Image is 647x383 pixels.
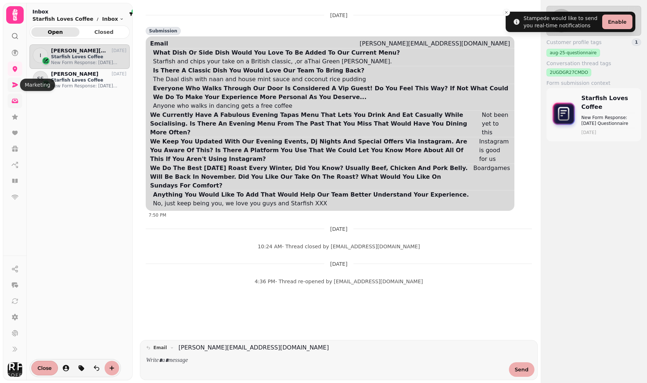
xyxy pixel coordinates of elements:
[51,83,126,89] p: New Form Response: [DATE] Questionnaire
[546,49,600,57] div: aug-25-questionnaire
[89,361,104,375] button: is-read
[51,60,126,66] p: New Form Response: [DATE] Questionnaire
[330,260,347,268] p: [DATE]
[51,48,107,54] p: [PERSON_NAME][EMAIL_ADDRESS][DOMAIN_NAME]
[8,362,22,377] img: User avatar
[6,362,24,377] button: User avatar
[86,29,122,35] span: Closed
[31,361,58,375] button: Close
[473,164,510,173] div: Boardgames
[150,164,470,190] div: We Do The Best [DATE] Roast Every Winter, Did You Know? Usually Beef, Chicken And Pork Belly. Wil...
[143,343,177,352] button: email
[30,44,130,371] div: grid
[150,137,476,163] div: We Keep You Updated With Our Evening Events, Dj Nights And Special Offers Via Instagram. Are You ...
[32,15,124,23] nav: breadcrumb
[153,66,364,75] div: Is There A Classic Dish You Would Love Our Team To Bring Back?
[111,48,126,54] p: [DATE]
[581,115,635,126] p: New Form Response: [DATE] Questionnaire
[581,94,635,111] p: Starfish Loves Coffee
[515,367,529,372] span: Send
[330,225,347,233] p: [DATE]
[149,212,514,218] div: 7:50 PM
[546,68,591,76] div: 2UGDGR27CMDO
[153,57,392,66] div: Starfish and chips your take on a British classic, ,or aThai Green [PERSON_NAME].
[150,39,168,48] div: Email
[549,99,579,130] img: form-icon
[503,9,510,16] button: Close toast
[258,243,420,250] div: 10:24 AM - Thread closed by [EMAIL_ADDRESS][DOMAIN_NAME]
[37,29,74,35] span: Open
[74,361,89,375] button: tag-thread
[20,79,55,91] div: Marketing
[153,84,513,102] div: Everyone Who Walks Through Our Door Is Considered A Vip Guest! Do You Feel This Way? If Not What ...
[179,343,329,352] a: [PERSON_NAME][EMAIL_ADDRESS][DOMAIN_NAME]
[146,27,181,35] div: Submission
[153,48,400,57] div: What Dish Or Side Dish Would You Love To Be Added To Our Current Menu?
[153,75,366,84] div: The Daal dish with naan and house mint sauce and coconut rice pudding
[51,54,126,60] p: Starfish Loves Coffee
[37,75,44,82] span: SS
[31,27,79,37] button: Open
[581,130,635,135] time: [DATE]
[482,111,510,137] div: Not been yet to this
[150,111,479,137] div: We Currently Have A Fabulous Evening Tapas Menu That Lets You Drink And Eat Casually While Social...
[51,71,98,77] p: [PERSON_NAME]
[111,71,126,77] p: [DATE]
[127,10,136,19] button: filter
[105,361,119,375] button: create-convo
[255,278,423,285] div: 4:36 PM - Thread re-opened by [EMAIL_ADDRESS][DOMAIN_NAME]
[102,15,124,23] button: Inbox
[40,52,41,59] span: I
[32,8,124,15] h2: Inbox
[38,366,52,371] span: Close
[80,27,128,37] button: Closed
[153,102,292,110] div: Anyone who walks in dancing gets a free coffee
[330,12,347,19] p: [DATE]
[524,15,599,29] div: Stampede would like to send you real-time notifications
[479,137,510,163] div: Instagram is good for us
[360,39,510,48] div: [PERSON_NAME][EMAIL_ADDRESS][DOMAIN_NAME]
[32,15,93,23] p: Starfish Loves Coffee
[632,39,641,46] div: 1
[51,77,126,83] p: Starfish Loves Coffee
[546,60,641,67] label: Conversation thread tags
[602,15,632,29] button: Enable
[546,79,641,87] label: Form submission context
[546,39,601,46] span: Customer profile tags
[153,199,327,208] div: No, just keep being you, we love you guys and Starfish XXX
[509,362,534,377] button: Send
[153,190,469,199] div: Anything You Would Like To Add That Would Help Our Team Better Understand Your Experience.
